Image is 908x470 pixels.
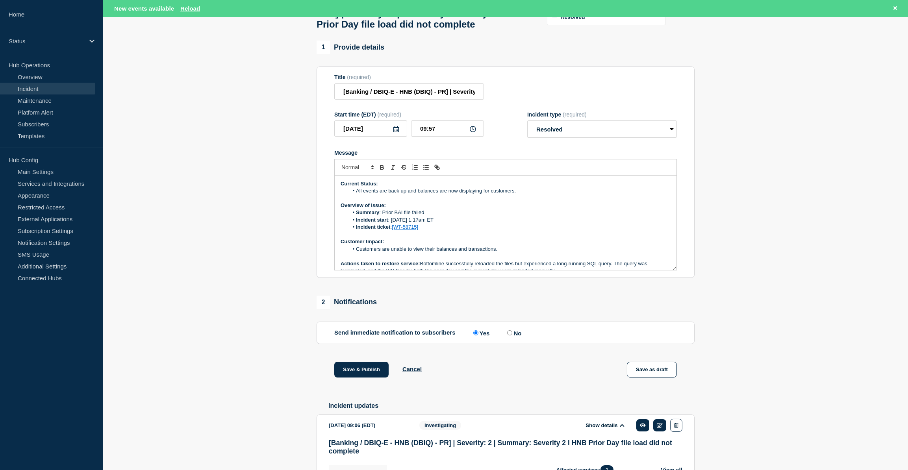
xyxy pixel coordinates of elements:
div: [DATE] 09:06 (EDT) [329,419,408,432]
span: New events available [114,5,174,12]
button: Toggle bulleted list [421,163,432,172]
div: Title [334,74,484,80]
li: Customers are unable to view their balances and transactions. [348,246,671,253]
span: Investigating [419,421,461,430]
strong: Customer Impact: [341,239,384,244]
strong: Summary [356,209,379,215]
strong: Overview of issue: [341,202,386,208]
span: (required) [378,111,402,118]
strong: Incident start [356,217,388,223]
p: Bottomline successfully reloaded the files but experienced a long-running SQL query. The query wa... [341,260,671,275]
button: Toggle bold text [376,163,387,172]
span: 1 [317,41,330,54]
input: HH:MM [411,120,484,137]
span: 2 [317,296,330,309]
strong: Actions taken to restore service: [341,261,420,266]
button: Save & Publish [334,362,389,377]
p: Send immediate notification to subscribers [334,329,456,337]
label: Yes [471,329,490,337]
button: Toggle strikethrough text [398,163,410,172]
button: Toggle link [432,163,443,172]
input: YYYY-MM-DD [334,120,407,137]
button: Show details [583,422,626,429]
li: : [348,224,671,231]
div: Incident type [527,111,677,118]
div: Message [335,176,676,270]
label: No [505,329,521,337]
li: : Prior BAI file failed [348,209,671,216]
strong: Incident ticket [356,224,390,230]
h3: [Banking / DBIQ-E - HNB (DBIQ) - PR] | Severity: 2 | Summary: Severity 2 I HNB Prior Day file loa... [329,439,682,455]
span: Font size [338,163,376,172]
div: Start time (EDT) [334,111,484,118]
li: All events are back up and balances are now displaying for customers. [348,187,671,194]
button: Cancel [402,366,422,372]
button: Toggle ordered list [410,163,421,172]
select: Incident type [527,120,677,138]
button: Reload [180,5,200,12]
strong: Current Status: [341,181,378,187]
div: Provide details [317,41,384,54]
input: No [507,330,512,335]
p: Status [9,38,84,44]
span: (required) [563,111,587,118]
li: : [DATE] 1.17am ET [348,216,671,224]
button: Toggle italic text [387,163,398,172]
input: Title [334,83,484,100]
div: Send immediate notification to subscribers [334,329,677,337]
button: Save as draft [627,362,677,377]
h2: Incident updates [328,402,695,409]
input: Yes [473,330,478,335]
a: [WT-58715] [392,224,418,230]
div: Notifications [317,296,377,309]
div: Message [334,150,677,156]
span: (required) [347,74,371,80]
